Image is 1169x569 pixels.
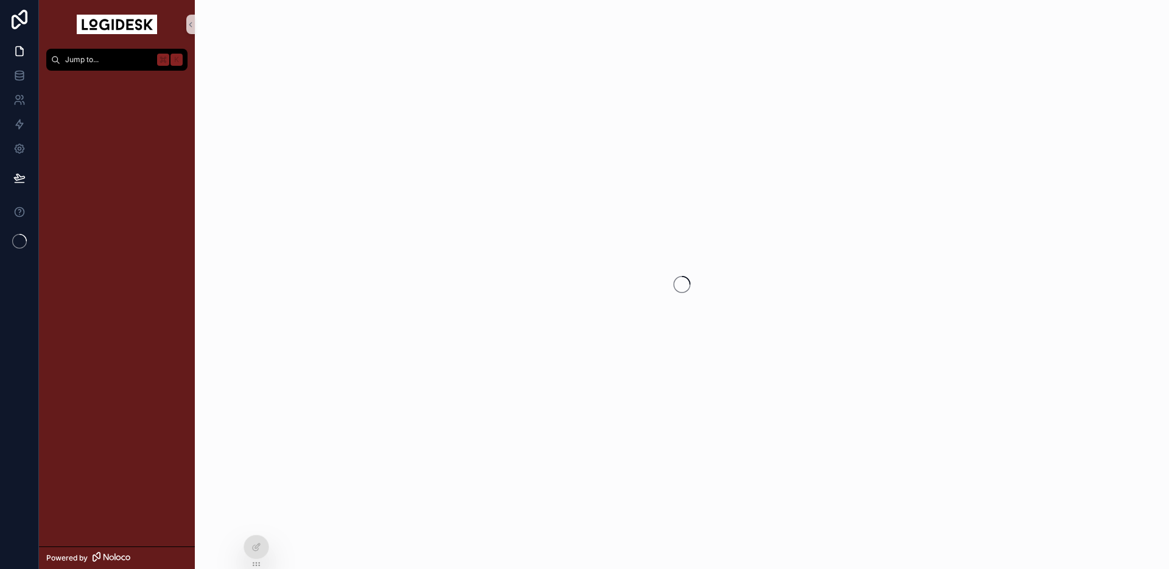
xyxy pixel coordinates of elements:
span: K [172,55,181,65]
div: scrollable content [39,71,195,93]
button: Jump to...K [46,49,188,71]
a: Powered by [39,546,195,569]
span: Powered by [46,553,88,563]
img: App logo [77,15,157,34]
span: Jump to... [65,55,152,65]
